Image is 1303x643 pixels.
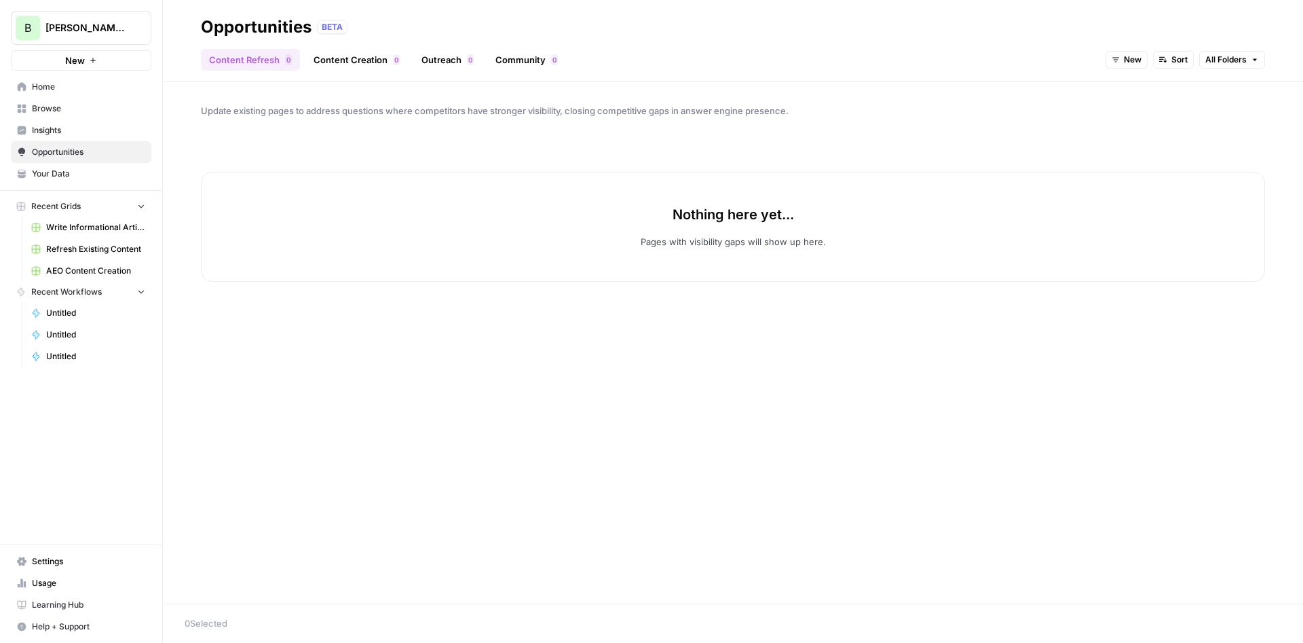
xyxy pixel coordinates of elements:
span: Refresh Existing Content [46,243,145,255]
span: Untitled [46,350,145,363]
div: 0 [551,54,558,65]
div: 0 [285,54,292,65]
span: Update existing pages to address questions where competitors have stronger visibility, closing co... [201,104,1265,117]
span: New [1124,54,1141,66]
span: Settings [32,555,145,568]
div: 0 [467,54,474,65]
span: All Folders [1205,54,1247,66]
a: Outreach0 [413,49,482,71]
button: New [1106,51,1148,69]
a: Settings [11,551,151,572]
a: Untitled [25,346,151,367]
a: Community0 [487,49,566,71]
span: Home [32,81,145,93]
a: Your Data [11,163,151,185]
a: Learning Hub [11,594,151,616]
a: Untitled [25,324,151,346]
span: 0 [286,54,290,65]
button: Sort [1153,51,1194,69]
span: Sort [1171,54,1188,66]
span: Help + Support [32,621,145,633]
a: Insights [11,120,151,141]
a: Write Informational Article (1) [25,217,151,238]
span: 0 [468,54,472,65]
span: Untitled [46,329,145,341]
a: Content Creation0 [305,49,408,71]
a: Untitled [25,302,151,324]
span: Learning Hub [32,599,145,611]
div: BETA [317,20,347,34]
span: 0 [394,54,398,65]
button: Recent Workflows [11,282,151,302]
span: Usage [32,577,145,589]
div: 0 Selected [185,617,1281,630]
span: Browse [32,103,145,115]
a: Browse [11,98,151,120]
a: Usage [11,572,151,594]
p: Nothing here yet... [673,205,794,224]
a: Refresh Existing Content [25,238,151,260]
span: Write Informational Article (1) [46,221,145,234]
div: 0 [393,54,400,65]
span: [PERSON_NAME] Financials [45,21,128,35]
span: AEO Content Creation [46,265,145,277]
span: Recent Grids [31,200,81,213]
button: Recent Grids [11,196,151,217]
span: Recent Workflows [31,286,102,298]
p: Pages with visibility gaps will show up here. [641,235,826,249]
button: Help + Support [11,616,151,638]
a: Home [11,76,151,98]
button: New [11,50,151,71]
a: Opportunities [11,141,151,163]
span: B [24,20,31,36]
span: Your Data [32,168,145,180]
span: Opportunities [32,146,145,158]
button: All Folders [1199,51,1265,69]
span: Insights [32,124,145,136]
a: Content Refresh0 [201,49,300,71]
span: 0 [552,54,556,65]
span: New [65,54,85,67]
div: Opportunities [201,16,311,38]
button: Workspace: Bennett Financials [11,11,151,45]
a: AEO Content Creation [25,260,151,282]
span: Untitled [46,307,145,319]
